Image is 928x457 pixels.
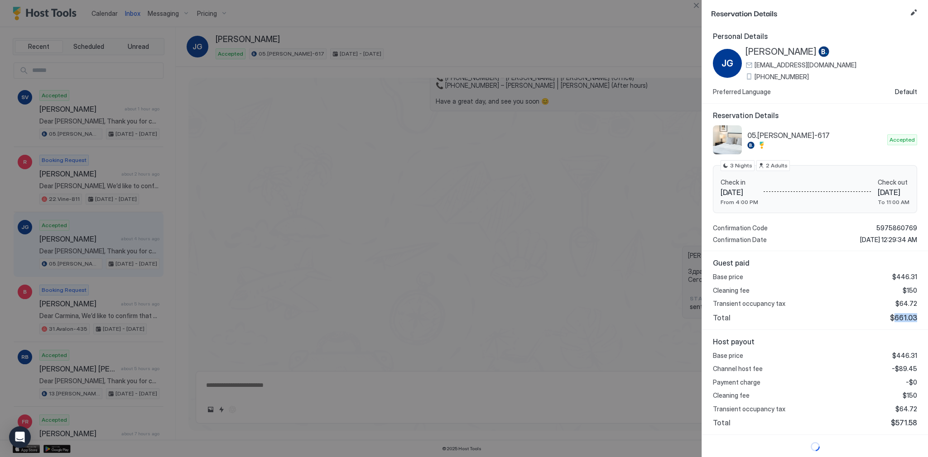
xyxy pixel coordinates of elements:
span: Personal Details [713,32,917,41]
span: $64.72 [895,300,917,308]
span: Confirmation Date [713,236,767,244]
span: JG [721,57,733,70]
span: 2 Adults [766,162,788,170]
button: Edit reservation [908,7,919,18]
span: Total [713,313,731,322]
span: 5975860769 [876,224,917,232]
span: -$0 [906,378,917,386]
span: Transient occupancy tax [713,405,785,413]
div: Open Intercom Messenger [9,426,31,448]
span: $150 [903,391,917,400]
span: Guest paid [713,258,917,267]
span: [EMAIL_ADDRESS][DOMAIN_NAME] [755,61,856,69]
span: $446.31 [892,352,917,360]
span: -$89.45 [892,365,917,373]
div: loading [711,442,919,451]
span: $446.31 [892,273,917,281]
span: Check out [878,178,909,186]
span: Cleaning fee [713,391,750,400]
span: Channel host fee [713,365,763,373]
span: Host payout [713,337,917,346]
span: [PHONE_NUMBER] [755,73,809,81]
span: $150 [903,286,917,295]
span: Transient occupancy tax [713,300,785,308]
span: Cleaning fee [713,286,750,295]
span: Total [713,418,731,427]
span: [DATE] [878,188,909,197]
span: Default [895,88,917,96]
span: [DATE] 12:29:34 AM [860,236,917,244]
span: [PERSON_NAME] [745,46,817,57]
span: Base price [713,352,743,360]
span: Accepted [890,136,915,144]
span: Preferred Language [713,88,771,96]
div: listing image [713,125,742,154]
span: Reservation Details [713,111,917,120]
span: Payment charge [713,378,760,386]
span: 05.[PERSON_NAME]-617 [747,131,884,140]
span: Reservation Details [711,7,906,19]
span: To 11:00 AM [878,199,909,205]
span: From 4:00 PM [721,199,758,205]
span: Base price [713,273,743,281]
span: $571.58 [891,418,917,427]
span: 3 Nights [730,162,752,170]
span: $64.72 [895,405,917,413]
span: Confirmation Code [713,224,768,232]
span: [DATE] [721,188,758,197]
span: $661.03 [890,313,917,322]
span: Check in [721,178,758,186]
